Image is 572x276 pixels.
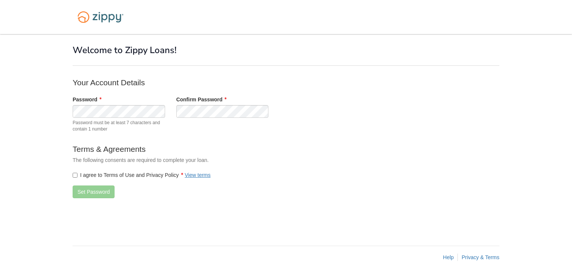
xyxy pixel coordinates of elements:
[443,254,454,260] a: Help
[73,45,499,55] h1: Welcome to Zippy Loans!
[73,185,115,198] button: Set Password
[185,172,211,178] a: View terms
[73,173,77,178] input: I agree to Terms of Use and Privacy PolicyView terms
[73,77,372,88] p: Your Account Details
[73,171,211,179] label: I agree to Terms of Use and Privacy Policy
[73,120,165,132] span: Password must be at least 7 characters and contain 1 number
[176,105,269,118] input: Verify Password
[73,144,372,154] p: Terms & Agreements
[462,254,499,260] a: Privacy & Terms
[73,7,128,27] img: Logo
[73,96,101,103] label: Password
[73,156,372,164] p: The following consents are required to complete your loan.
[176,96,227,103] label: Confirm Password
